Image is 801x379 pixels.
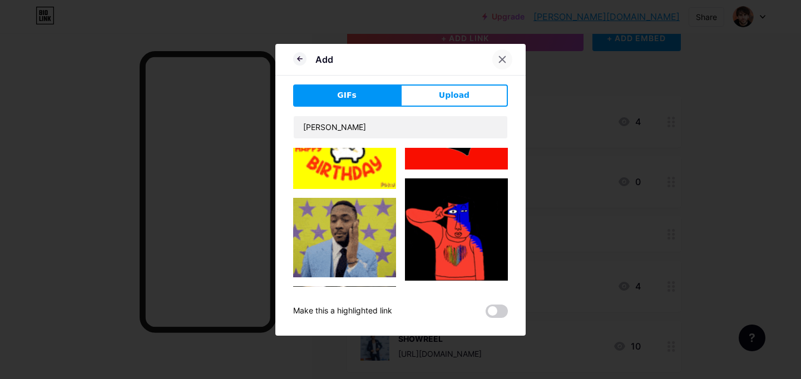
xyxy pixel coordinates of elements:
[439,89,469,101] span: Upload
[337,89,357,101] span: GIFs
[400,84,508,107] button: Upload
[315,53,333,66] div: Add
[293,198,396,277] img: Gihpy
[405,178,508,281] img: Gihpy
[293,84,400,107] button: GIFs
[293,305,392,318] div: Make this a highlighted link
[294,116,507,138] input: Search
